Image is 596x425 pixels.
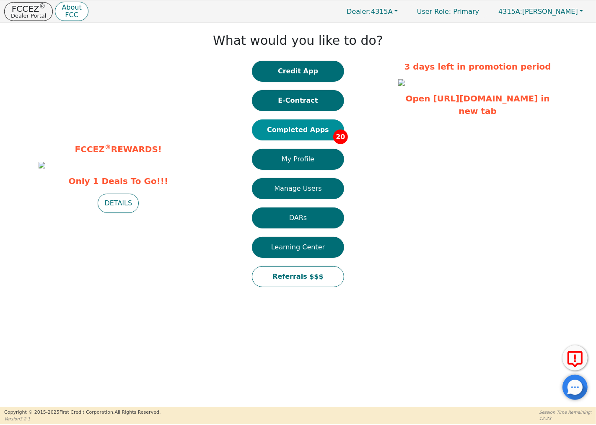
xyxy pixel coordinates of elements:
[539,415,592,422] p: 12:23
[490,5,592,18] button: 4315A:[PERSON_NAME]
[398,60,557,73] p: 3 days left in promotion period
[347,8,371,16] span: Dealer:
[498,8,522,16] span: 4315A:
[409,3,487,20] a: User Role: Primary
[252,237,344,258] button: Learning Center
[114,409,161,415] span: All Rights Reserved.
[252,207,344,228] button: DARs
[417,8,451,16] span: User Role :
[252,149,344,170] button: My Profile
[333,130,348,144] span: 20
[252,266,344,287] button: Referrals $$$
[98,194,139,213] button: DETAILS
[213,33,383,48] h1: What would you like to do?
[39,3,46,10] sup: ®
[252,61,344,82] button: Credit App
[11,5,46,13] p: FCCEZ
[398,79,405,86] img: 279f2c9f-2e53-4834-b845-a3d557a277c6
[4,2,53,21] button: FCCEZ®Dealer Portal
[39,143,198,155] p: FCCEZ REWARDS!
[55,2,88,21] button: AboutFCC
[498,8,578,16] span: [PERSON_NAME]
[62,12,81,18] p: FCC
[39,175,198,187] span: Only 1 Deals To Go!!!
[406,93,550,116] a: Open [URL][DOMAIN_NAME] in new tab
[409,3,487,20] p: Primary
[252,90,344,111] button: E-Contract
[539,409,592,415] p: Session Time Remaining:
[338,5,407,18] button: Dealer:4315A
[62,4,81,11] p: About
[562,345,588,371] button: Report Error to FCC
[105,143,111,151] sup: ®
[252,178,344,199] button: Manage Users
[347,8,393,16] span: 4315A
[11,13,46,18] p: Dealer Portal
[252,119,344,140] button: Completed Apps20
[39,162,45,168] img: 56abc118-c4fd-4629-96a3-a5e16a604f73
[4,409,161,416] p: Copyright © 2015- 2025 First Credit Corporation.
[4,416,161,422] p: Version 3.2.1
